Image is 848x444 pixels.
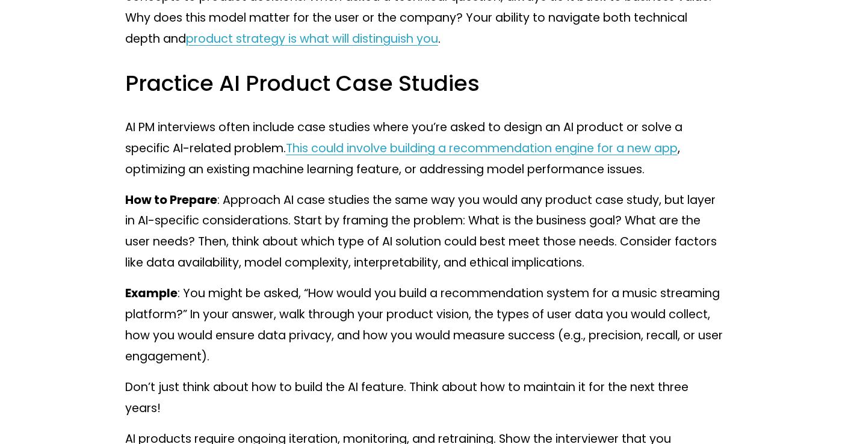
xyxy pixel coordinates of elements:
[125,190,723,274] p: : Approach AI case studies the same way you would any product case study, but layer in AI-specifi...
[286,140,678,156] a: This could involve building a recommendation engine for a new app
[125,192,217,208] strong: How to Prepare
[125,283,723,368] p: : You might be asked, “How would you build a recommendation system for a music streaming platform...
[186,31,438,47] a: product strategy is what will distinguish you
[125,117,723,180] p: AI PM interviews often include case studies where you’re asked to design an AI product or solve a...
[125,69,723,98] h3: Practice AI Product Case Studies
[125,285,178,301] strong: Example
[125,377,723,419] p: Don’t just think about how to build the AI feature. Think about how to maintain it for the next t...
